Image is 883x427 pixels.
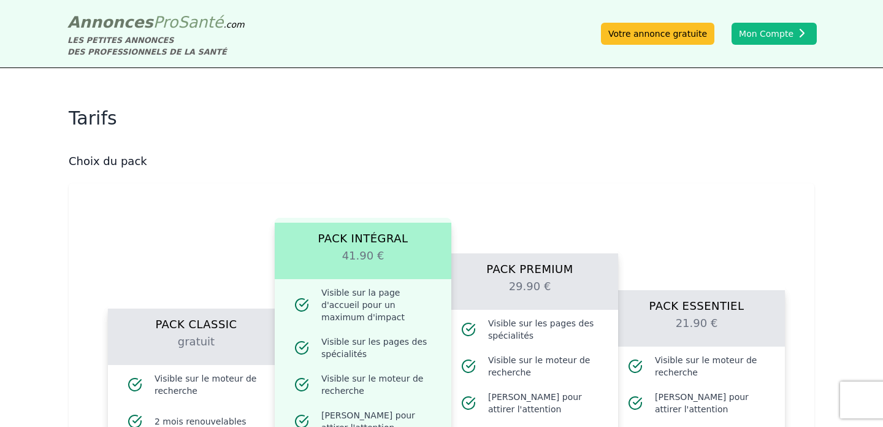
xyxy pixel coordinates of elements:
span: gratuit [178,335,215,348]
span: Annonces [67,13,153,31]
span: Visible sur la page d'accueil pour un maximum d'impact [321,287,437,323]
h1: Pack Intégral [289,223,437,247]
span: Pro [153,13,178,31]
a: Votre annonce gratuite [601,23,714,45]
div: LES PETITES ANNONCES DES PROFESSIONNELS DE LA SANTÉ [67,34,245,58]
span: [PERSON_NAME] pour attirer l'attention [488,391,603,415]
span: Visible sur le moteur de recherche [488,354,603,379]
h1: Pack Essentiel [623,290,770,315]
a: AnnoncesProSanté.com [67,13,245,31]
span: Santé [178,13,223,31]
h1: Pack Premium [456,253,603,278]
span: Visible sur le moteur de recherche [321,372,437,397]
h2: 29.90 € [456,278,603,310]
span: Visible sur le moteur de recherche [655,354,770,379]
span: Visible sur les pages des spécialités [321,336,437,360]
span: Visible sur les pages des spécialités [488,317,603,342]
h1: Pack Classic [123,309,270,333]
h2: 41.90 € [289,247,437,279]
h2: 21.90 € [623,315,770,347]
span: Visible sur le moteur de recherche [155,372,270,397]
button: Mon Compte [732,23,817,45]
h3: Choix du pack [69,154,510,169]
span: [PERSON_NAME] pour attirer l'attention [655,391,770,415]
h1: Tarifs [69,107,814,129]
span: .com [223,20,244,29]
